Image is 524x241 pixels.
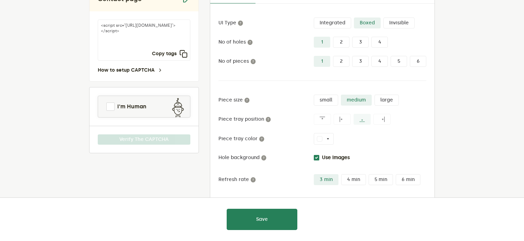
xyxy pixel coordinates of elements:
[314,37,330,48] label: 1
[314,56,330,67] label: 1
[371,37,388,48] label: 4
[322,155,350,160] label: Use Images
[383,17,415,28] label: Invisible
[218,117,314,122] label: Piece tray position
[218,97,314,103] label: Piece size
[314,174,338,185] label: 3 min
[152,50,188,58] button: Copy tags
[218,39,314,45] label: No of holes
[333,37,349,48] label: 2
[371,56,388,67] label: 4
[333,56,349,67] label: 2
[98,68,163,73] a: How to setup CAPTCHA
[391,56,407,67] label: 5
[341,95,372,106] label: medium
[218,59,314,64] label: No of pieces
[410,56,426,67] label: 6
[352,56,369,67] label: 3
[218,155,314,160] label: Hole background
[314,17,351,28] label: Integrated
[396,174,420,185] label: 6 min
[354,17,381,28] label: Boxed
[369,174,393,185] label: 5 min
[98,134,190,145] button: Verify The CAPTCHA
[341,174,366,185] label: 4 min
[218,20,314,26] label: UI Type
[227,209,297,230] button: Save
[374,95,399,106] label: large
[117,103,146,111] span: I'm Human
[218,177,314,182] label: Refresh rate
[314,95,338,106] label: small
[352,37,369,48] label: 3
[218,136,314,142] label: Piece tray color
